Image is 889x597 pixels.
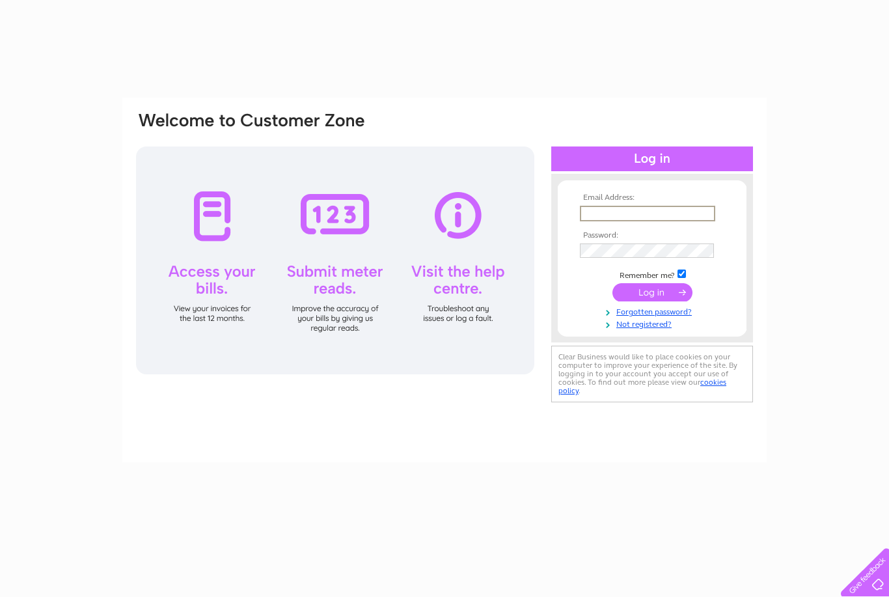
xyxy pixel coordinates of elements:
input: Submit [612,283,692,301]
th: Email Address: [577,193,728,202]
a: Forgotten password? [580,305,728,317]
th: Password: [577,231,728,240]
a: cookies policy [558,378,726,395]
td: Remember me? [577,268,728,281]
a: Not registered? [580,317,728,329]
div: Clear Business would like to place cookies on your computer to improve your experience of the sit... [551,346,753,402]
